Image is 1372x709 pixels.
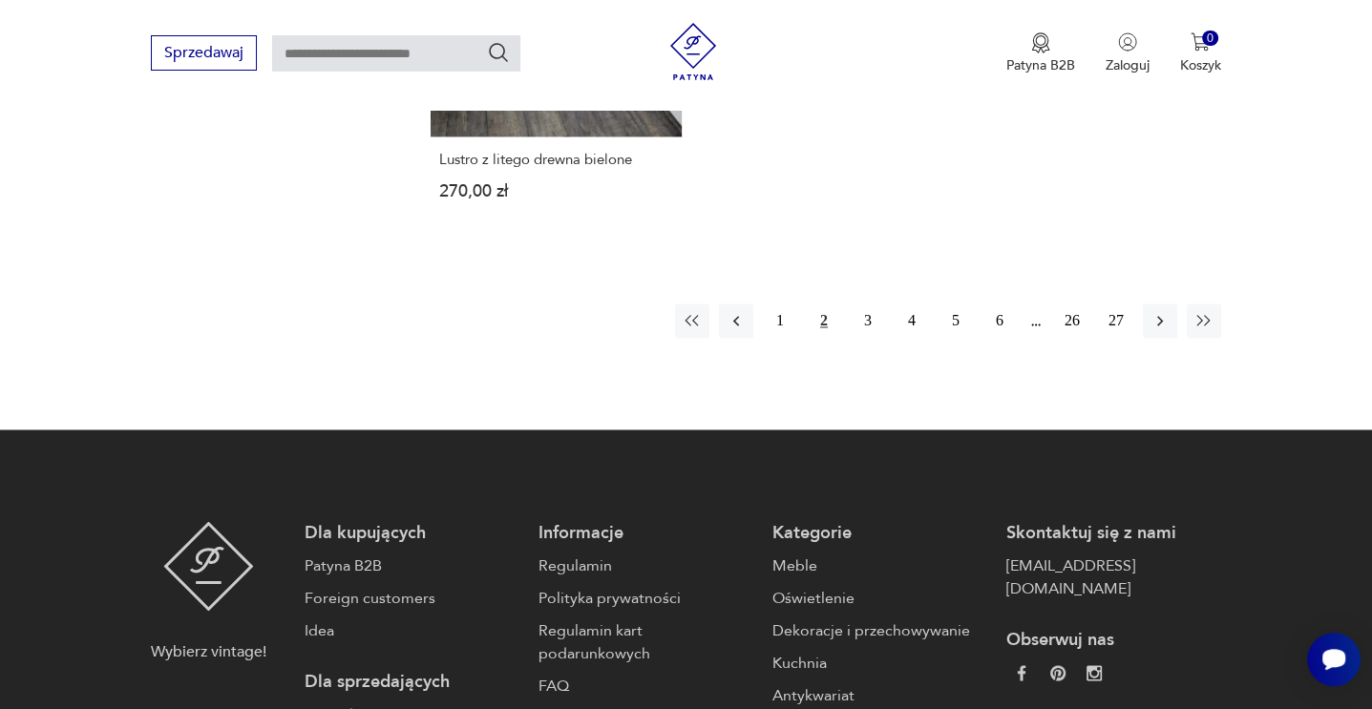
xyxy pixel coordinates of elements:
[439,152,673,168] h3: Lustro z litego drewna bielone
[1087,665,1102,680] img: c2fd9cf7f39615d9d6839a72ae8e59e5.webp
[982,303,1017,338] button: 6
[1031,32,1050,53] img: Ikona medalu
[1202,31,1218,47] div: 0
[305,618,519,641] a: Idea
[1118,32,1137,52] img: Ikonka użytkownika
[1006,32,1075,74] button: Patyna B2B
[538,618,753,664] a: Regulamin kart podarunkowych
[163,521,254,611] img: Patyna - sklep z meblami i dekoracjami vintage
[772,618,987,641] a: Dekoracje i przechowywanie
[538,521,753,544] p: Informacje
[763,303,797,338] button: 1
[538,586,753,609] a: Polityka prywatności
[151,639,266,662] p: Wybierz vintage!
[1191,32,1210,52] img: Ikona koszyka
[1307,633,1361,686] iframe: Smartsupp widget button
[1180,56,1221,74] p: Koszyk
[1006,628,1221,651] p: Obserwuj nas
[487,41,510,64] button: Szukaj
[807,303,841,338] button: 2
[1006,56,1075,74] p: Patyna B2B
[772,683,987,706] a: Antykwariat
[895,303,929,338] button: 4
[1014,665,1029,680] img: da9060093f698e4c3cedc1453eec5031.webp
[772,651,987,674] a: Kuchnia
[1055,303,1089,338] button: 26
[772,586,987,609] a: Oświetlenie
[1106,32,1150,74] button: Zaloguj
[538,674,753,697] a: FAQ
[772,521,987,544] p: Kategorie
[665,23,722,80] img: Patyna - sklep z meblami i dekoracjami vintage
[151,35,257,71] button: Sprzedawaj
[305,586,519,609] a: Foreign customers
[1006,32,1075,74] a: Ikona medaluPatyna B2B
[538,553,753,576] a: Regulamin
[1180,32,1221,74] button: 0Koszyk
[1099,303,1133,338] button: 27
[305,521,519,544] p: Dla kupujących
[851,303,885,338] button: 3
[305,670,519,693] p: Dla sprzedających
[151,48,257,61] a: Sprzedawaj
[939,303,973,338] button: 5
[1006,553,1221,599] a: [EMAIL_ADDRESS][DOMAIN_NAME]
[772,553,987,576] a: Meble
[1106,56,1150,74] p: Zaloguj
[1050,665,1066,680] img: 37d27d81a828e637adc9f9cb2e3d3a8a.webp
[305,553,519,576] a: Patyna B2B
[439,183,673,199] p: 270,00 zł
[1006,521,1221,544] p: Skontaktuj się z nami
